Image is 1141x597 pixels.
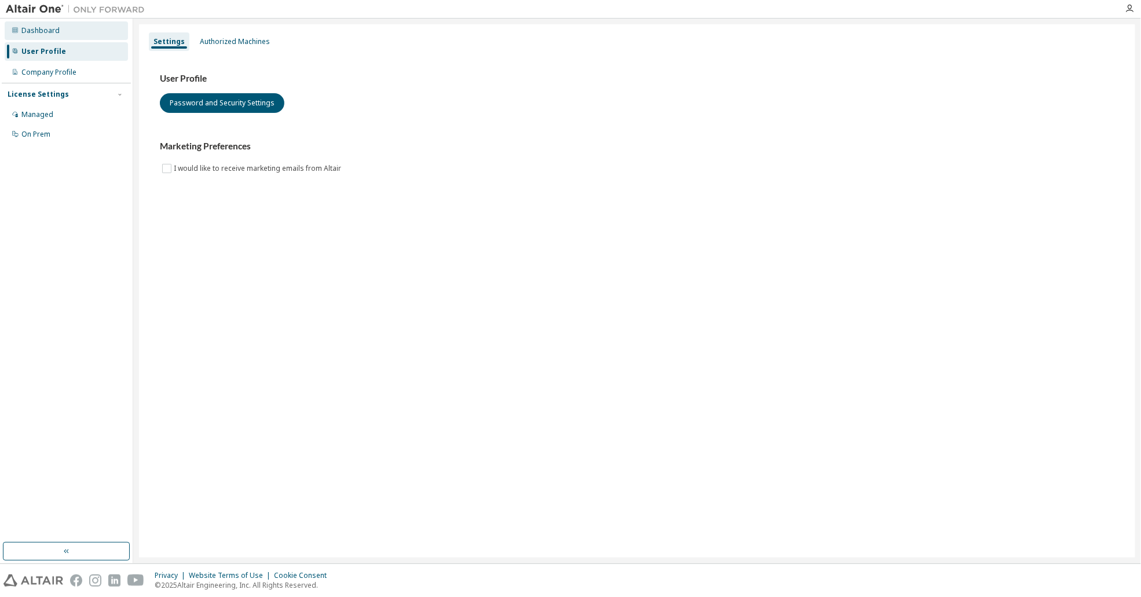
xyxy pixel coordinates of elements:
[8,90,69,99] div: License Settings
[155,580,334,590] p: © 2025 Altair Engineering, Inc. All Rights Reserved.
[21,68,76,77] div: Company Profile
[153,37,185,46] div: Settings
[160,93,284,113] button: Password and Security Settings
[274,571,334,580] div: Cookie Consent
[108,574,120,587] img: linkedin.svg
[127,574,144,587] img: youtube.svg
[155,571,189,580] div: Privacy
[200,37,270,46] div: Authorized Machines
[21,110,53,119] div: Managed
[160,141,1114,152] h3: Marketing Preferences
[21,130,50,139] div: On Prem
[21,47,66,56] div: User Profile
[3,574,63,587] img: altair_logo.svg
[6,3,151,15] img: Altair One
[89,574,101,587] img: instagram.svg
[21,26,60,35] div: Dashboard
[189,571,274,580] div: Website Terms of Use
[174,162,343,175] label: I would like to receive marketing emails from Altair
[70,574,82,587] img: facebook.svg
[160,73,1114,85] h3: User Profile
